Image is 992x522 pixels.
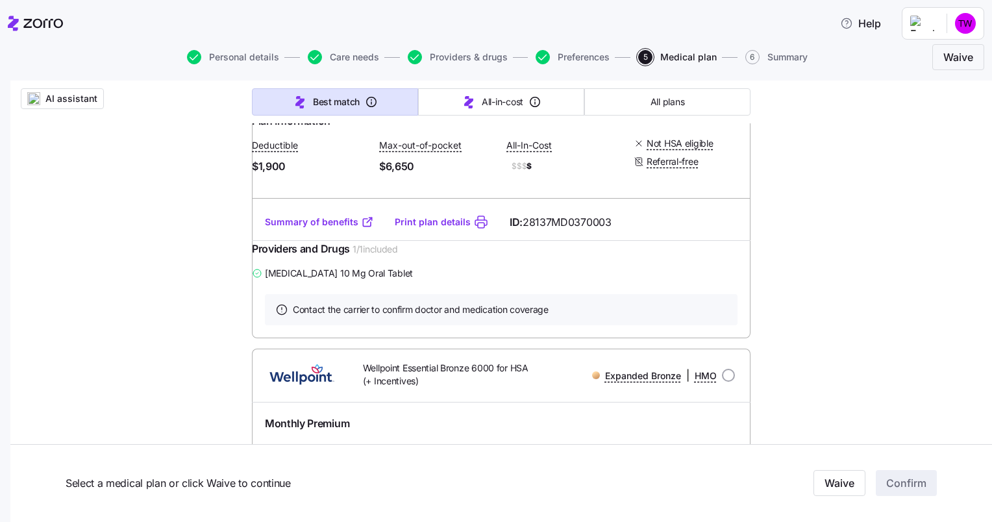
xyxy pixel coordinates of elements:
[813,471,865,497] button: Waive
[252,241,350,257] span: Providers and Drugs
[27,92,40,105] img: ai-icon.png
[886,476,926,491] span: Confirm
[482,95,523,108] span: All-in-cost
[523,214,612,230] span: 28137MD0370003
[262,360,342,391] img: Wellpoint
[536,50,610,64] button: Preferences
[66,475,643,491] span: Select a medical plan or click Waive to continue
[405,50,508,64] a: Providers & drugs
[305,50,379,64] a: Care needs
[638,50,652,64] span: 5
[840,16,881,31] span: Help
[558,53,610,62] span: Preferences
[45,92,97,105] span: AI assistant
[209,53,279,62] span: Personal details
[638,50,717,64] button: 5Medical plan
[187,50,279,64] button: Personal details
[313,95,360,108] span: Best match
[647,155,698,168] span: Referral-free
[21,88,104,109] button: AI assistant
[506,139,552,152] span: All-In-Cost
[265,416,349,432] span: Monthly Premium
[533,50,610,64] a: Preferences
[910,16,936,31] img: Employer logo
[647,137,713,150] span: Not HSA eligible
[379,139,462,152] span: Max-out-of-pocket
[955,13,976,34] img: 695f6ad6f3a5925e82b15d8295a08af7
[252,158,369,175] span: $1,900
[510,214,612,230] span: ID:
[408,50,508,64] button: Providers & drugs
[265,216,374,229] a: Summary of benefits
[830,10,891,36] button: Help
[330,53,379,62] span: Care needs
[512,161,527,172] span: $$$
[308,50,379,64] button: Care needs
[395,216,471,229] a: Print plan details
[363,362,536,388] span: Wellpoint Essential Bronze 6000 for HSA (+ Incentives)
[252,139,298,152] span: Deductible
[825,476,854,491] span: Waive
[636,50,717,64] a: 5Medical plan
[592,367,717,384] div: |
[651,95,684,108] span: All plans
[265,267,413,280] span: [MEDICAL_DATA] 10 Mg Oral Tablet
[932,44,984,70] button: Waive
[695,369,717,382] span: HMO
[943,49,973,65] span: Waive
[745,50,808,64] button: 6Summary
[605,369,681,382] span: Expanded Bronze
[353,243,398,256] span: 1 / 1 included
[876,471,937,497] button: Confirm
[293,303,549,316] span: Contact the carrier to confirm doctor and medication coverage
[379,158,496,175] span: $6,650
[745,50,760,64] span: 6
[430,53,508,62] span: Providers & drugs
[660,53,717,62] span: Medical plan
[184,50,279,64] a: Personal details
[506,158,623,174] span: $
[767,53,808,62] span: Summary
